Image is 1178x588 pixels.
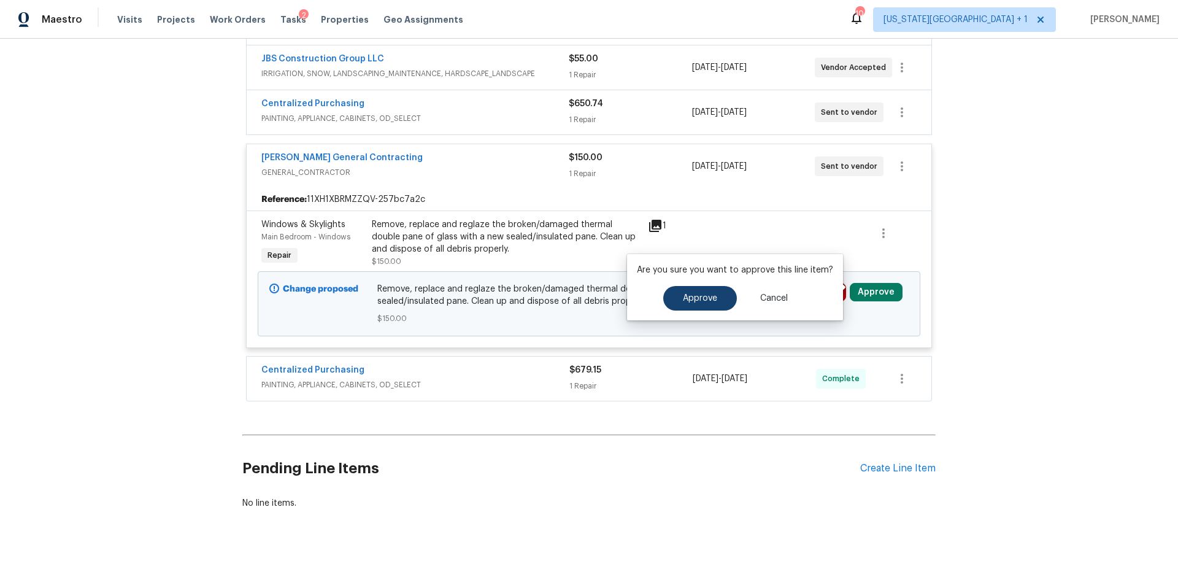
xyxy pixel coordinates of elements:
b: Reference: [261,193,307,206]
div: 1 Repair [569,69,691,81]
span: Main Bedroom - Windows [261,233,350,241]
span: Sent to vendor [821,160,882,172]
div: 1 Repair [569,380,693,392]
span: Geo Assignments [383,14,463,26]
span: Sent to vendor [821,106,882,118]
span: [DATE] [722,374,747,383]
span: - [693,373,747,385]
span: Vendor Accepted [821,61,891,74]
span: Remove, replace and reglaze the broken/damaged thermal double pane of glass with a new sealed/ins... [377,283,801,308]
b: Change proposed [283,285,358,293]
div: No line items. [242,497,936,509]
span: Tasks [280,15,306,24]
h2: Pending Line Items [242,440,860,497]
span: $150.00 [377,312,801,325]
div: 1 Repair [569,168,691,180]
span: Complete [822,373,864,385]
span: [DATE] [693,374,718,383]
div: Create Line Item [860,463,936,474]
span: PAINTING, APPLIANCE, CABINETS, OD_SELECT [261,379,569,391]
span: $679.15 [569,366,601,374]
span: Approve [683,294,717,303]
span: [PERSON_NAME] [1085,14,1160,26]
div: 1 Repair [569,114,691,126]
button: Approve [663,286,737,311]
button: Approve [850,283,903,301]
span: Projects [157,14,195,26]
a: Centralized Purchasing [261,366,364,374]
span: Visits [117,14,142,26]
button: Cancel [741,286,807,311]
span: [DATE] [692,108,718,117]
span: - [692,61,747,74]
span: $650.74 [569,99,603,108]
div: 2 [299,9,309,21]
span: [DATE] [692,63,718,72]
span: Cancel [760,294,788,303]
span: $55.00 [569,55,598,63]
span: [US_STATE][GEOGRAPHIC_DATA] + 1 [883,14,1028,26]
div: Remove, replace and reglaze the broken/damaged thermal double pane of glass with a new sealed/ins... [372,219,641,255]
span: Windows & Skylights [261,220,345,229]
p: Are you sure you want to approve this line item? [637,264,833,276]
span: GENERAL_CONTRACTOR [261,166,569,179]
span: [DATE] [721,162,747,171]
span: - [692,160,747,172]
div: 11XH1XBRMZZQV-257bc7a2c [247,188,931,211]
a: Centralized Purchasing [261,99,364,108]
span: IRRIGATION, SNOW, LANDSCAPING_MAINTENANCE, HARDSCAPE_LANDSCAPE [261,68,569,80]
span: $150.00 [372,258,401,265]
span: Properties [321,14,369,26]
span: [DATE] [721,63,747,72]
div: 1 [648,219,696,233]
span: Work Orders [210,14,266,26]
span: Maestro [42,14,82,26]
span: Repair [263,249,296,261]
a: JBS Construction Group LLC [261,55,384,63]
span: [DATE] [692,162,718,171]
span: [DATE] [721,108,747,117]
div: 10 [855,7,864,20]
span: $150.00 [569,153,602,162]
a: [PERSON_NAME] General Contracting [261,153,423,162]
span: - [692,106,747,118]
span: PAINTING, APPLIANCE, CABINETS, OD_SELECT [261,112,569,125]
